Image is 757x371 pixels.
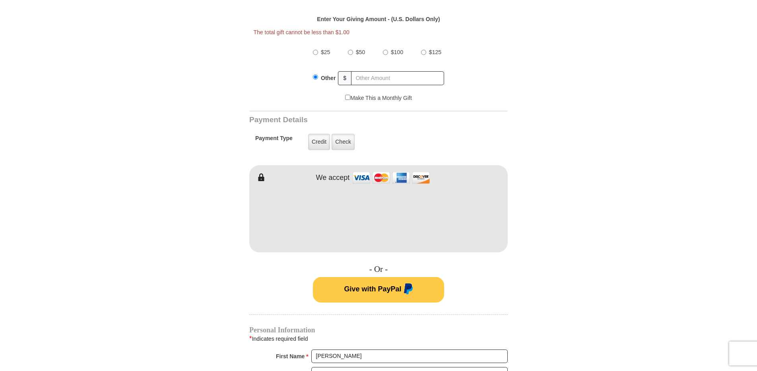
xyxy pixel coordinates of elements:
[255,135,293,146] h5: Payment Type
[321,49,330,55] span: $25
[345,95,350,100] input: Make This a Monthly Gift
[249,115,452,125] h3: Payment Details
[332,134,355,150] label: Check
[249,334,508,344] div: Indicates required field
[351,169,431,186] img: credit cards accepted
[391,49,403,55] span: $100
[338,71,351,85] span: $
[276,351,305,362] strong: First Name
[313,277,444,303] button: Give with PayPal
[429,49,441,55] span: $125
[351,71,444,85] input: Other Amount
[356,49,365,55] span: $50
[321,75,336,81] span: Other
[249,264,508,274] h4: - Or -
[249,327,508,333] h4: Personal Information
[344,285,401,293] span: Give with PayPal
[316,174,350,182] h4: We accept
[345,94,412,102] label: Make This a Monthly Gift
[254,28,504,37] li: The total gift cannot be less than $1.00
[402,283,413,296] img: paypal
[317,16,440,22] strong: Enter Your Giving Amount - (U.S. Dollars Only)
[308,134,330,150] label: Credit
